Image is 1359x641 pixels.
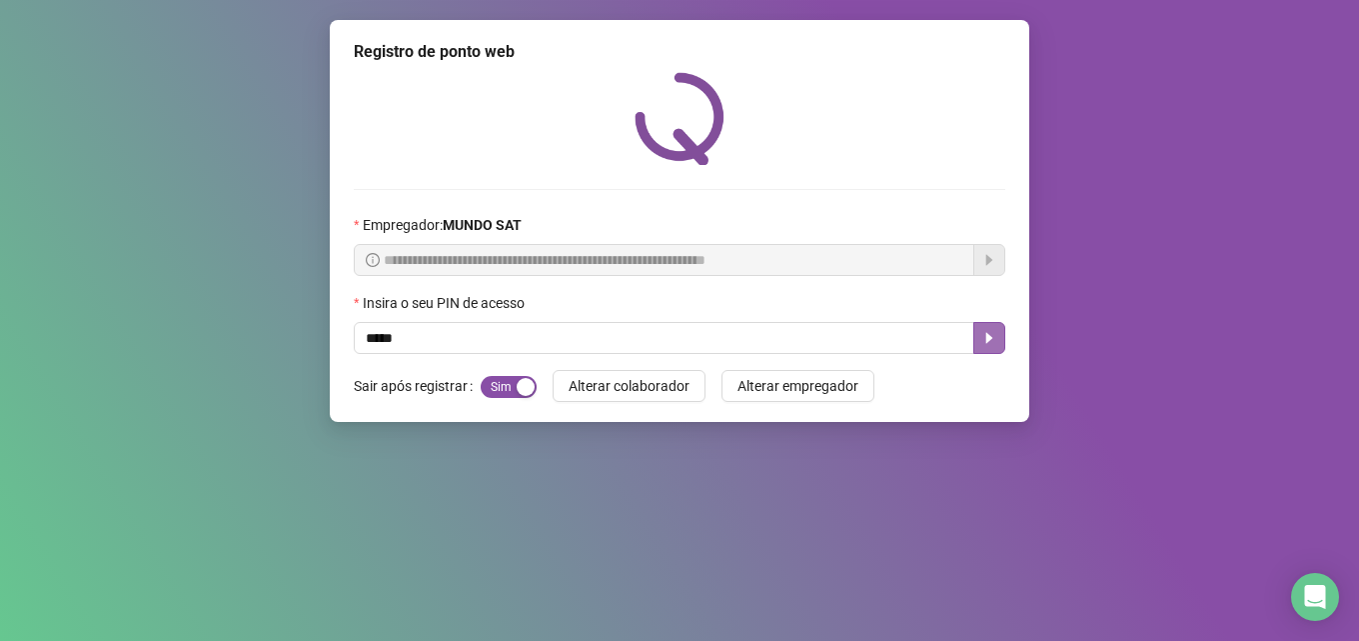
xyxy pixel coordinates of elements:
span: caret-right [981,330,997,346]
button: Alterar empregador [721,370,874,402]
span: Alterar colaborador [569,375,689,397]
div: Registro de ponto web [354,40,1005,64]
span: Empregador : [363,214,522,236]
span: Alterar empregador [737,375,858,397]
strong: MUNDO SAT [443,217,522,233]
img: QRPoint [635,72,724,165]
span: info-circle [366,253,380,267]
div: Open Intercom Messenger [1291,573,1339,621]
label: Insira o seu PIN de acesso [354,292,538,314]
button: Alterar colaborador [553,370,705,402]
label: Sair após registrar [354,370,481,402]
